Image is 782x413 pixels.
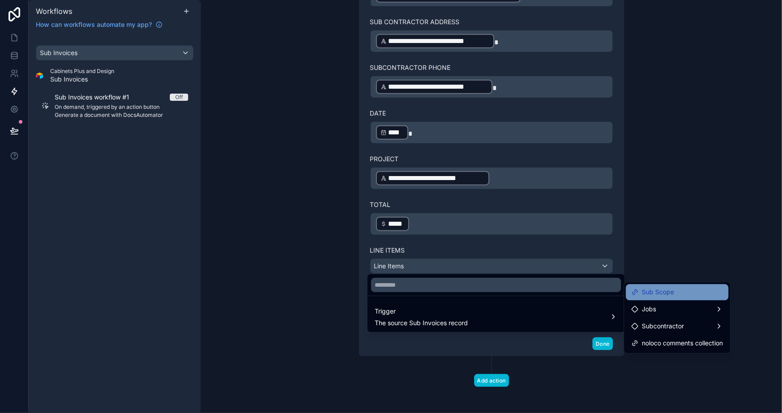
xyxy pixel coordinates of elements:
[642,338,723,348] span: noloco comments collection
[642,321,684,331] span: Subcontractor
[375,318,468,327] span: The source Sub Invoices record
[642,287,674,297] span: Sub Scope
[375,306,468,317] span: Trigger
[642,304,657,314] span: Jobs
